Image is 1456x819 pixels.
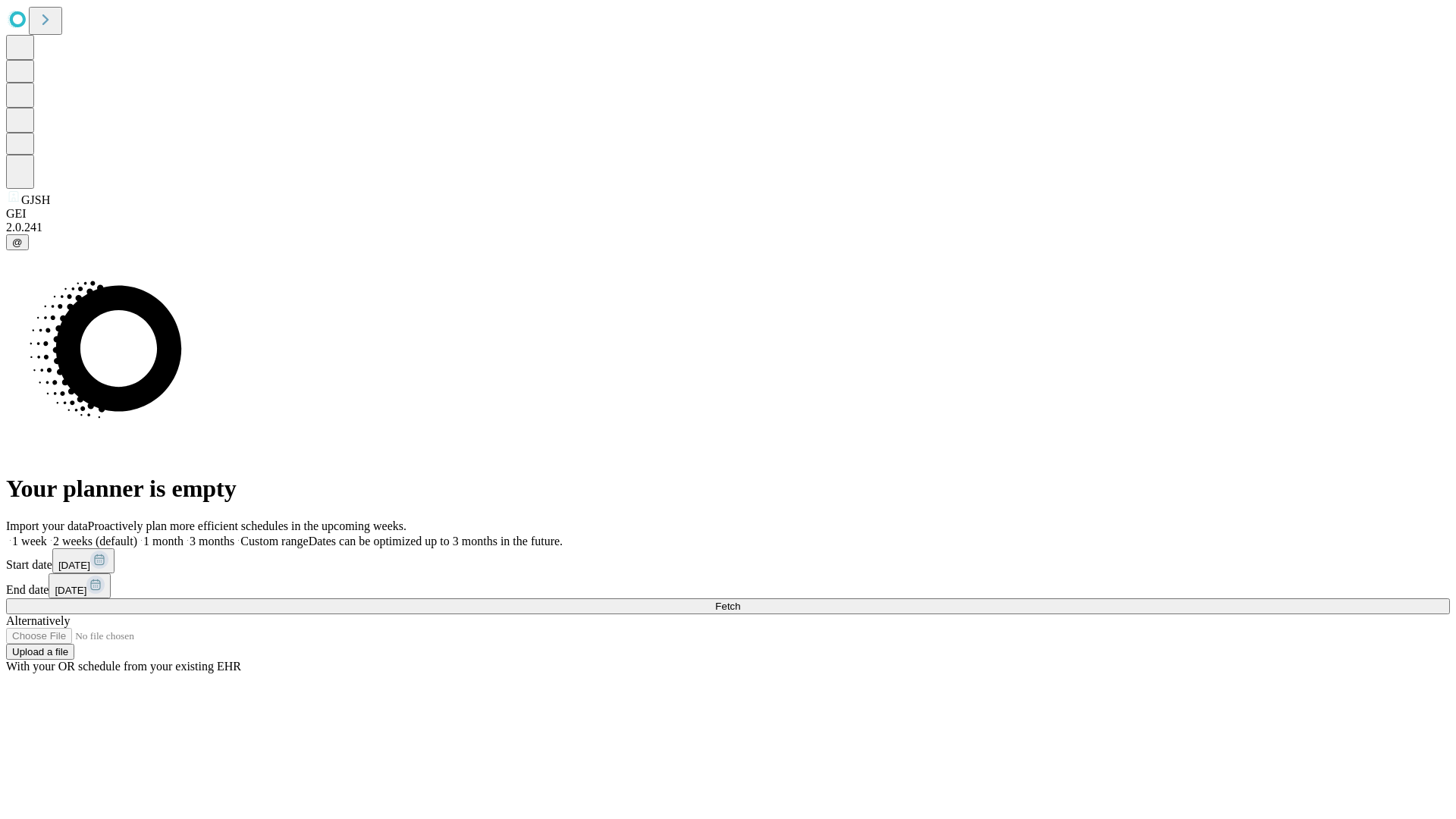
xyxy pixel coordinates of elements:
span: 1 week [12,535,47,548]
span: GJSH [21,193,50,206]
span: 3 months [190,535,234,548]
div: 2.0.241 [6,221,1450,234]
span: Custom range [240,535,308,548]
div: Start date [6,548,1450,573]
span: With your OR schedule from your existing EHR [6,660,241,673]
button: Fetch [6,598,1450,614]
span: [DATE] [55,585,86,596]
span: Dates can be optimized up to 3 months in the future. [309,535,563,548]
div: End date [6,573,1450,598]
span: Import your data [6,519,88,532]
span: Proactively plan more efficient schedules in the upcoming weeks. [88,519,406,532]
span: 1 month [143,535,184,548]
h1: Your planner is empty [6,475,1450,503]
span: @ [12,237,23,248]
button: @ [6,234,29,250]
span: 2 weeks (default) [53,535,137,548]
button: [DATE] [52,548,115,573]
button: [DATE] [49,573,111,598]
span: [DATE] [58,560,90,571]
div: GEI [6,207,1450,221]
span: Alternatively [6,614,70,627]
span: Fetch [715,601,740,612]
button: Upload a file [6,644,74,660]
